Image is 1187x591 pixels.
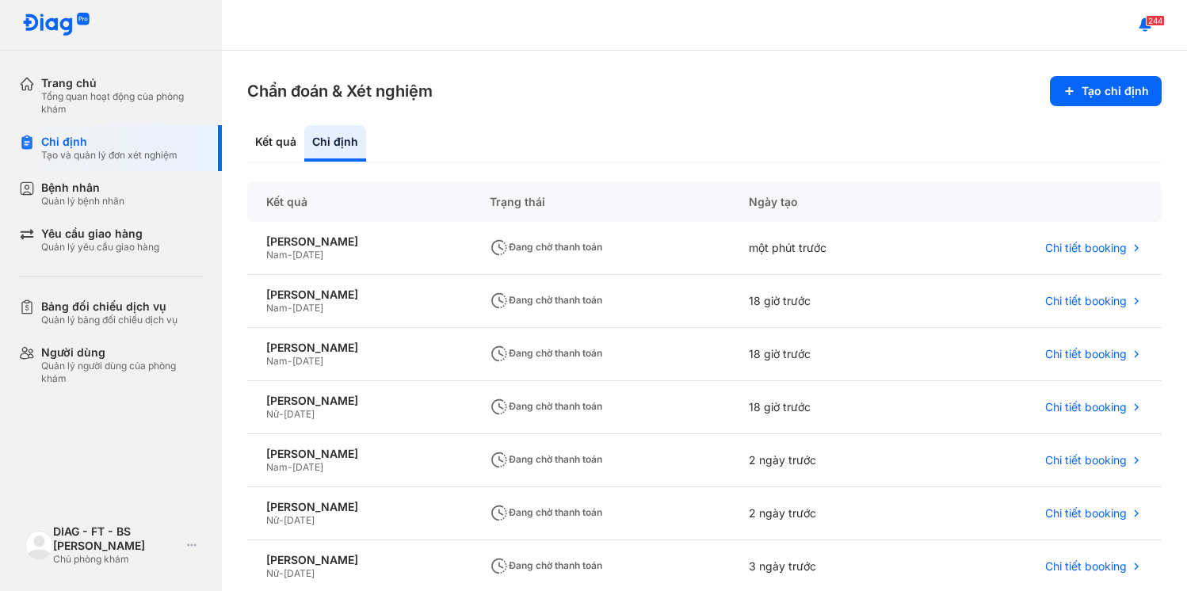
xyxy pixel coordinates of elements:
div: 18 giờ trước [730,381,929,434]
span: [DATE] [292,302,323,314]
div: Chỉ định [41,135,177,149]
div: Yêu cầu giao hàng [41,227,159,241]
div: [PERSON_NAME] [266,447,452,461]
div: [PERSON_NAME] [266,341,452,355]
span: [DATE] [284,408,315,420]
span: [DATE] [284,514,315,526]
span: Đang chờ thanh toán [490,241,602,253]
div: [PERSON_NAME] [266,394,452,408]
div: Tạo và quản lý đơn xét nghiệm [41,149,177,162]
span: Chi tiết booking [1045,347,1127,361]
span: Chi tiết booking [1045,506,1127,520]
div: Kết quả [247,182,471,222]
span: Chi tiết booking [1045,294,1127,308]
span: [DATE] [284,567,315,579]
div: Ngày tạo [730,182,929,222]
div: Bảng đối chiếu dịch vụ [41,299,177,314]
div: 2 ngày trước [730,487,929,540]
div: Quản lý người dùng của phòng khám [41,360,203,385]
div: Kết quả [247,125,304,162]
span: Chi tiết booking [1045,559,1127,574]
span: - [288,355,292,367]
h3: Chẩn đoán & Xét nghiệm [247,80,433,102]
span: Đang chờ thanh toán [490,559,602,571]
img: logo [22,13,90,37]
span: Đang chờ thanh toán [490,294,602,306]
span: - [279,567,284,579]
img: logo [25,531,53,559]
div: Quản lý yêu cầu giao hàng [41,241,159,254]
div: 18 giờ trước [730,275,929,328]
button: Tạo chỉ định [1050,76,1162,106]
span: - [279,408,284,420]
span: Chi tiết booking [1045,400,1127,414]
span: Đang chờ thanh toán [490,347,602,359]
span: Đang chờ thanh toán [490,506,602,518]
div: 2 ngày trước [730,434,929,487]
div: Trạng thái [471,182,730,222]
div: [PERSON_NAME] [266,234,452,249]
span: Nữ [266,408,279,420]
div: Quản lý bảng đối chiếu dịch vụ [41,314,177,326]
div: Bệnh nhân [41,181,124,195]
span: - [288,461,292,473]
span: [DATE] [292,249,323,261]
span: - [288,302,292,314]
div: Chỉ định [304,125,366,162]
span: Nam [266,355,288,367]
span: Nữ [266,514,279,526]
span: [DATE] [292,355,323,367]
span: Đang chờ thanh toán [490,453,602,465]
span: Chi tiết booking [1045,241,1127,255]
span: 244 [1146,15,1165,26]
div: Trang chủ [41,76,203,90]
div: Người dùng [41,345,203,360]
span: Chi tiết booking [1045,453,1127,467]
div: [PERSON_NAME] [266,288,452,302]
div: Tổng quan hoạt động của phòng khám [41,90,203,116]
div: Chủ phòng khám [53,553,181,566]
span: Nam [266,461,288,473]
span: - [279,514,284,526]
div: Quản lý bệnh nhân [41,195,124,208]
div: [PERSON_NAME] [266,500,452,514]
span: Nam [266,249,288,261]
div: [PERSON_NAME] [266,553,452,567]
span: Nữ [266,567,279,579]
div: 18 giờ trước [730,328,929,381]
div: DIAG - FT - BS [PERSON_NAME] [53,524,181,553]
span: [DATE] [292,461,323,473]
span: Đang chờ thanh toán [490,400,602,412]
div: một phút trước [730,222,929,275]
span: - [288,249,292,261]
span: Nam [266,302,288,314]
